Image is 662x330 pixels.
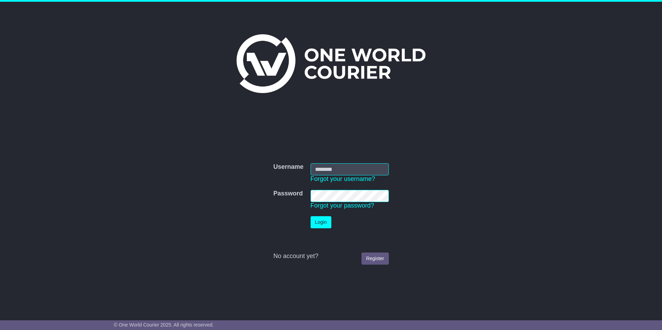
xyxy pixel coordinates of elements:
span: © One World Courier 2025. All rights reserved. [114,322,214,328]
label: Password [273,190,303,198]
div: No account yet? [273,253,388,260]
label: Username [273,163,303,171]
a: Forgot your username? [311,175,375,182]
button: Login [311,216,331,228]
a: Register [361,253,388,265]
img: One World [236,34,426,93]
a: Forgot your password? [311,202,374,209]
